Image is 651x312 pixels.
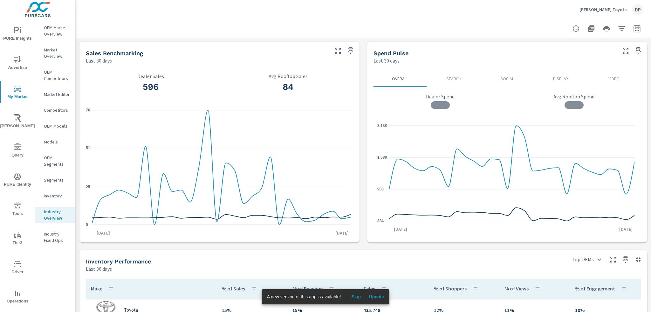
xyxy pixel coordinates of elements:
div: Segments [35,175,75,185]
span: A new version of this app is available! [267,294,341,299]
p: [DATE] [331,230,353,236]
p: Avg Rooftop Spend [511,93,637,100]
div: Market Editor [35,90,75,99]
p: Dealer Spend [377,93,504,100]
p: Make [91,285,102,292]
p: Last 30 days [86,265,112,273]
p: Video [593,76,636,82]
p: Last 30 days [373,57,400,64]
p: Market Editor [44,91,70,97]
div: OEM Competitors [35,67,75,83]
span: PURE Insights [2,27,33,42]
p: Overall [379,76,422,82]
p: Avg Rooftop Sales [223,73,353,79]
div: Competitors [35,105,75,115]
span: Save this to your personalized report [620,255,631,265]
p: Display [539,76,582,82]
p: OEM Models [44,123,70,129]
p: Dealer Sales [86,73,216,79]
button: Make Fullscreen [620,46,631,56]
h5: Inventory Performance [86,258,151,265]
div: OEM Segments [35,153,75,169]
div: Inventory [35,191,75,201]
button: Apply Filters [615,22,628,35]
button: Make Fullscreen [608,255,618,265]
p: Search [432,76,475,82]
p: [DATE] [615,226,637,232]
p: Social [485,76,529,82]
button: "Export Report to PDF" [585,22,598,35]
text: 983 [377,187,384,191]
p: [PERSON_NAME] Toyota [579,7,627,12]
span: Query [2,143,33,159]
text: 0 [86,222,88,227]
span: Tools [2,202,33,217]
p: [DATE] [389,226,412,232]
span: Driver [2,260,33,276]
span: Update [369,294,384,300]
p: % of Sales [222,285,245,292]
h5: Spend Pulse [373,50,408,56]
span: My Market [2,85,33,101]
p: Industry Overview [44,209,70,221]
button: Update [366,292,387,302]
div: Industry Fixed Ops [35,229,75,245]
span: Advertise [2,56,33,71]
text: 51 [86,146,90,150]
button: Make Fullscreen [333,46,343,56]
h3: 596 [86,82,216,92]
button: Select Date Range [631,22,643,35]
text: 1.58K [377,155,387,160]
span: Save this to your personalized report [633,46,643,56]
p: OEM Competitors [44,69,70,82]
span: Operations [2,289,33,305]
p: % of Views [504,285,529,292]
p: OEM Segments [44,155,70,167]
p: Industry Fixed Ops [44,231,70,243]
h5: Sales Benchmarking [86,50,143,56]
button: Print Report [600,22,613,35]
p: % of Revenue [292,285,323,292]
p: % of Engagement [575,285,615,292]
div: Top OEMs [568,254,605,265]
p: Sales [363,285,375,292]
text: 384 [377,219,384,223]
span: Tier2 [2,231,33,247]
div: Market Overview [35,45,75,61]
span: Skip [348,294,364,300]
div: Models [35,137,75,147]
p: OEM Market Overview [44,24,70,37]
text: 2.18K [377,123,387,128]
p: % of Shoppers [434,285,467,292]
p: Competitors [44,107,70,113]
p: Market Overview [44,47,70,59]
p: [DATE] [92,230,114,236]
div: OEM Market Overview [35,23,75,39]
span: PURE Identity [2,173,33,188]
text: 76 [86,108,90,112]
span: [PERSON_NAME] [2,114,33,130]
button: Skip [346,292,366,302]
text: 25 [86,185,90,189]
p: Last 30 days [86,57,112,64]
button: Minimize Widget [633,255,643,265]
p: Inventory [44,193,70,199]
p: Models [44,139,70,145]
h3: 84 [223,82,353,92]
div: OEM Models [35,121,75,131]
div: Industry Overview [35,207,75,223]
p: Segments [44,177,70,183]
div: DP [632,4,643,15]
